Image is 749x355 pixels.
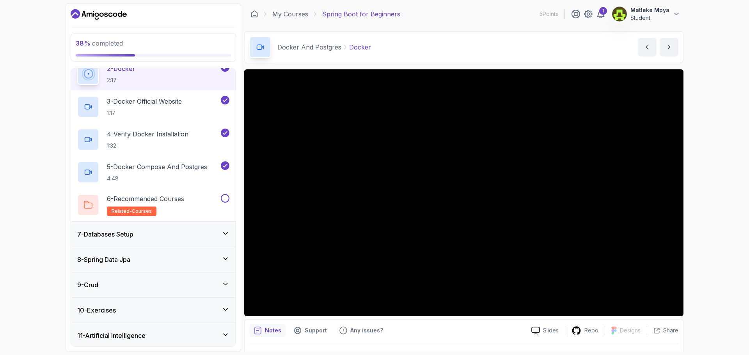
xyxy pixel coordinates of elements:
[77,306,116,315] h3: 10 - Exercises
[289,324,332,337] button: Support button
[71,222,236,247] button: 7-Databases Setup
[663,327,678,334] p: Share
[350,327,383,334] p: Any issues?
[77,194,229,216] button: 6-Recommended Coursesrelated-courses
[77,63,229,85] button: 2-Docker2:17
[244,69,683,316] iframe: 2 - Docker
[596,9,605,19] a: 1
[112,208,152,214] span: related-courses
[612,6,680,22] button: user profile imageMatleke MpyaStudent
[107,64,135,73] p: 2 - Docker
[272,9,308,19] a: My Courses
[77,161,229,183] button: 5-Docker Compose And Postgres4:48
[77,129,229,150] button: 4-Verify Docker Installation1:32
[322,9,400,19] p: Spring Boot for Beginners
[107,194,184,203] p: 6 - Recommended Courses
[107,97,182,106] p: 3 - Docker Official Website
[76,39,123,47] span: completed
[540,10,558,18] p: 5 Points
[660,38,678,57] button: next content
[349,42,371,52] p: Docker
[77,96,229,118] button: 3-Docker Official Website1:17
[76,39,91,47] span: 38 %
[77,255,130,264] h3: 8 - Spring Data Jpa
[599,7,607,15] div: 1
[71,323,236,348] button: 11-Artificial Intelligence
[647,327,678,334] button: Share
[107,76,135,84] p: 2:17
[612,7,627,21] img: user profile image
[107,142,188,150] p: 1:32
[71,272,236,297] button: 9-Crud
[630,6,669,14] p: Matleke Mpya
[620,327,641,334] p: Designs
[107,175,207,182] p: 4:48
[71,298,236,323] button: 10-Exercises
[71,247,236,272] button: 8-Spring Data Jpa
[525,327,565,335] a: Slides
[77,230,133,239] h3: 7 - Databases Setup
[265,327,281,334] p: Notes
[638,38,657,57] button: previous content
[543,327,559,334] p: Slides
[77,331,146,340] h3: 11 - Artificial Intelligence
[77,280,98,290] h3: 9 - Crud
[305,327,327,334] p: Support
[277,42,341,52] p: Docker And Postgres
[107,162,207,171] p: 5 - Docker Compose And Postgres
[335,324,388,337] button: Feedback button
[71,8,127,21] a: Dashboard
[250,10,258,18] a: Dashboard
[630,14,669,22] p: Student
[584,327,598,334] p: Repo
[565,326,605,336] a: Repo
[107,129,188,139] p: 4 - Verify Docker Installation
[249,324,286,337] button: notes button
[107,109,182,117] p: 1:17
